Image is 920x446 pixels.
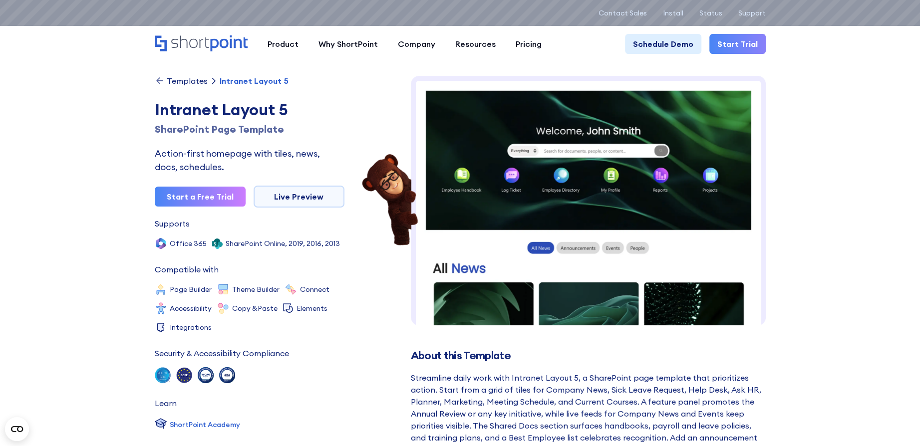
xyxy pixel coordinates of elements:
[663,9,683,17] a: Install
[155,265,219,273] div: Compatible with
[870,398,920,446] iframe: Chat Widget
[232,286,280,293] div: Theme Builder
[300,286,329,293] div: Connect
[155,98,344,122] div: Intranet Layout 5
[625,34,701,54] a: Schedule Demo
[398,38,435,50] div: Company
[155,187,246,207] a: Start a Free Trial
[155,76,208,86] a: Templates
[170,305,212,312] div: Accessibility
[388,34,445,54] a: Company
[738,9,766,17] a: Support
[220,77,289,85] div: Intranet Layout 5
[254,186,344,208] a: Live Preview
[170,324,212,331] div: Integrations
[297,305,327,312] div: Elements
[155,220,190,227] div: Supports
[170,420,240,430] div: ShortPoint Academy
[226,240,340,247] div: SharePoint Online, 2019, 2016, 2013
[599,9,647,17] a: Contact Sales
[709,34,766,54] a: Start Trial
[155,147,344,174] div: Action-first homepage with tiles, news, docs, schedules.
[170,240,207,247] div: Office 365
[506,34,552,54] a: Pricing
[516,38,542,50] div: Pricing
[170,286,212,293] div: Page Builder
[155,349,289,357] div: Security & Accessibility Compliance
[155,35,248,52] a: Home
[318,38,378,50] div: Why ShortPoint
[167,77,208,85] div: Templates
[155,367,171,383] img: soc 2
[308,34,388,54] a: Why ShortPoint
[699,9,722,17] a: Status
[445,34,506,54] a: Resources
[455,38,496,50] div: Resources
[258,34,308,54] a: Product
[5,417,29,441] button: Open CMP widget
[155,122,344,137] h1: SharePoint Page Template
[155,417,240,432] a: ShortPoint Academy
[155,399,177,407] div: Learn
[268,38,299,50] div: Product
[411,349,766,362] h2: About this Template
[232,305,278,312] div: Copy &Paste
